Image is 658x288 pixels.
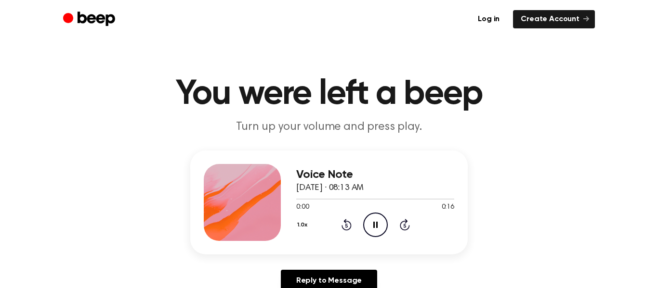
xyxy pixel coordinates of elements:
span: 0:16 [442,202,454,213]
span: 0:00 [296,202,309,213]
a: Log in [470,10,507,28]
p: Turn up your volume and press play. [144,119,514,135]
span: [DATE] · 08:13 AM [296,184,364,192]
a: Beep [63,10,118,29]
a: Create Account [513,10,595,28]
h3: Voice Note [296,168,454,181]
h1: You were left a beep [82,77,576,112]
button: 1.0x [296,217,311,233]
